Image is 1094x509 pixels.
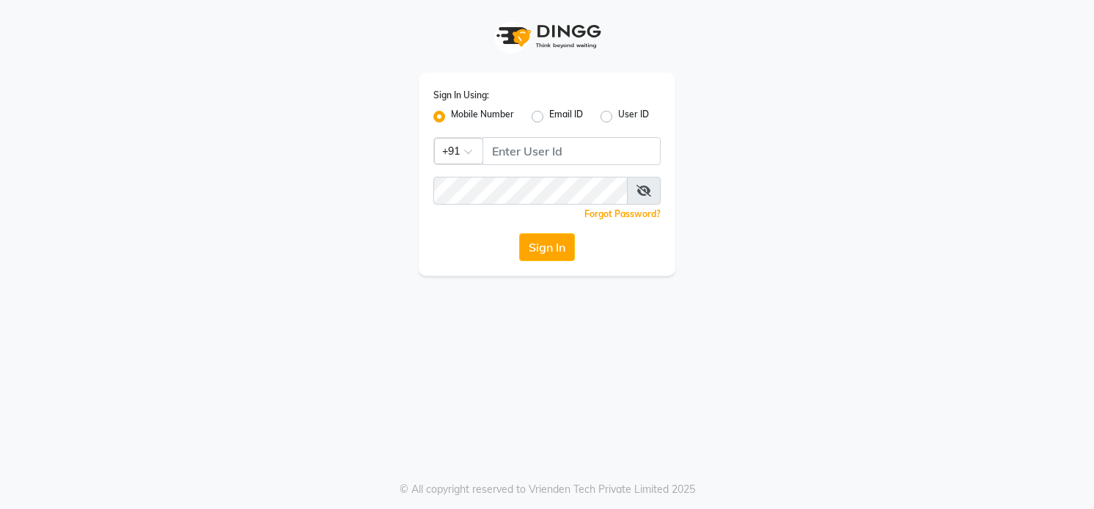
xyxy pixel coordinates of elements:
label: Sign In Using: [433,89,489,102]
label: Email ID [549,108,583,125]
img: logo1.svg [488,15,606,58]
label: Mobile Number [451,108,514,125]
button: Sign In [519,233,575,261]
input: Username [482,137,661,165]
input: Username [433,177,628,205]
a: Forgot Password? [584,208,661,219]
label: User ID [618,108,649,125]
